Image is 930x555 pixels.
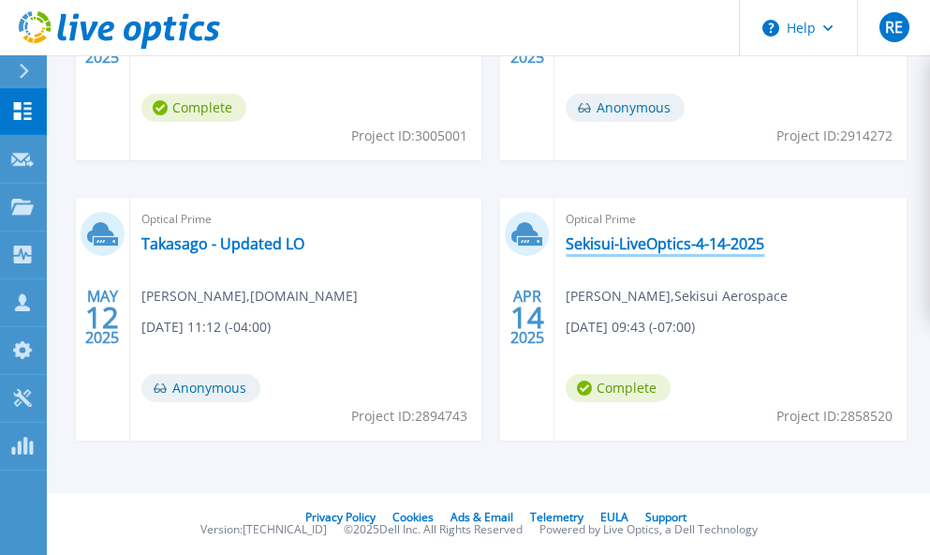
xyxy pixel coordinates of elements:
span: Optical Prime [566,209,895,230]
span: [PERSON_NAME] , Sekisui Aerospace [566,286,788,307]
span: Complete [141,94,246,122]
li: Powered by Live Optics, a Dell Technology [539,524,758,536]
span: Project ID: 3005001 [351,126,467,146]
span: Project ID: 2894743 [351,406,467,427]
span: 12 [85,309,119,325]
a: EULA [600,509,628,525]
span: Anonymous [141,374,260,402]
div: APR 2025 [509,283,545,352]
a: Privacy Policy [305,509,376,525]
span: Project ID: 2858520 [776,406,893,427]
a: Cookies [392,509,434,525]
a: Takasago - Updated LO [141,234,304,253]
span: [DATE] 11:12 (-04:00) [141,317,271,337]
a: Ads & Email [450,509,513,525]
span: RE [885,20,903,35]
a: Support [645,509,686,525]
li: Version: [TECHNICAL_ID] [200,524,327,536]
a: Sekisui-LiveOptics-4-14-2025 [566,234,764,253]
span: [PERSON_NAME] , [DOMAIN_NAME] [141,286,358,307]
div: MAY 2025 [84,283,120,352]
span: Anonymous [566,94,685,122]
span: Project ID: 2914272 [776,126,893,146]
span: [DATE] 09:43 (-07:00) [566,317,695,337]
span: Optical Prime [141,209,471,230]
span: Complete [566,374,671,402]
a: Telemetry [530,509,583,525]
li: © 2025 Dell Inc. All Rights Reserved [344,524,523,536]
span: 14 [510,309,544,325]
